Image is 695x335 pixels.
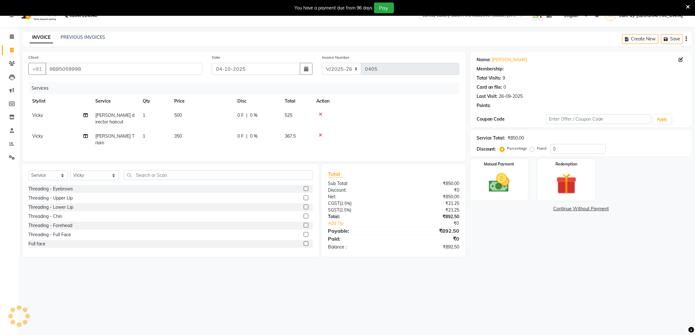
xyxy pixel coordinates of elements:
label: Percentage [507,146,527,151]
img: _cash.svg [482,171,516,195]
div: Points: [477,102,491,109]
div: ₹0 [394,187,464,194]
div: ₹21.25 [394,207,464,213]
div: 0 [504,84,506,91]
th: Service [92,94,139,108]
div: ( ) [323,207,394,213]
div: Payable: [323,227,394,235]
label: Fixed [537,146,547,151]
div: ₹850.00 [508,135,524,141]
div: Full face [28,241,45,247]
input: Search or Scan [124,170,313,180]
div: Threading - Lower Lip [28,204,73,211]
th: Qty [139,94,170,108]
span: 1 [143,133,145,139]
span: 0 F [237,112,244,119]
span: 525 [285,112,292,118]
div: ₹850.00 [394,180,464,187]
div: ₹892.50 [394,244,464,250]
div: ₹892.50 [394,227,464,235]
button: Save [661,34,683,44]
span: 0 F [237,133,244,140]
a: INVOICE [30,32,53,43]
div: Card on file: [477,84,502,91]
div: Discount: [477,146,496,153]
span: CGST [328,200,340,206]
div: Threading - Upper Lip [28,195,73,201]
div: Service Total: [477,135,505,141]
th: Action [312,94,459,108]
div: Total Visits: [477,75,502,81]
span: 350 [174,133,182,139]
span: [PERSON_NAME] director haircut [95,112,134,125]
div: Net: [323,194,394,200]
div: Threading - Eyebrows [28,186,73,192]
label: Client [28,55,39,60]
div: Total: [323,213,394,220]
div: Paid: [323,235,394,242]
span: 2.5% [341,207,350,212]
span: 0 % [250,133,258,140]
div: Name: [477,57,491,63]
span: 2.5% [341,201,350,206]
label: Date [212,55,220,60]
label: Manual Payment [484,161,514,167]
button: Create New [622,34,658,44]
th: Disc [234,94,281,108]
div: 9 [503,75,505,81]
div: Services [29,82,464,94]
div: ₹0 [405,220,464,227]
span: Vicky [32,112,43,118]
input: Search by Name/Mobile/Email/Code [45,63,202,75]
th: Stylist [28,94,92,108]
th: Price [170,94,234,108]
a: [PERSON_NAME] [492,57,527,63]
span: 0 % [250,112,258,119]
span: | [246,112,247,119]
div: Balance : [323,244,394,250]
button: Pay [374,3,394,13]
th: Total [281,94,312,108]
div: You have a payment due from 96 days [295,5,373,11]
label: Invoice Number [322,55,349,60]
div: ₹21.25 [394,200,464,207]
span: | [246,133,247,140]
div: Threading - Full Face [28,231,71,238]
a: PREVIOUS INVOICES [61,34,105,40]
span: [PERSON_NAME] Triam [95,133,134,146]
div: ₹0 [394,235,464,242]
div: 26-09-2025 [499,93,523,100]
div: ₹850.00 [394,194,464,200]
button: Apply [653,115,671,124]
span: Total [328,171,342,177]
div: Threading - Chin [28,213,62,220]
input: Enter Offer / Coupon Code [546,114,650,124]
a: Continue Without Payment [472,206,691,212]
div: Coupon Code [477,116,546,123]
img: _gift.svg [549,171,583,197]
button: +91 [28,63,46,75]
span: 500 [174,112,182,118]
div: Discount: [323,187,394,194]
div: Threading - Forehead [28,222,72,229]
div: Membership: [477,66,504,72]
span: 1 [143,112,145,118]
label: Redemption [555,161,577,167]
span: Vicky [32,133,43,139]
span: SGST [328,207,339,213]
a: Add Tip [323,220,405,227]
div: Sub Total: [323,180,394,187]
div: Last Visit: [477,93,498,100]
div: ₹892.50 [394,213,464,220]
span: 367.5 [285,133,296,139]
div: ( ) [323,200,394,207]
